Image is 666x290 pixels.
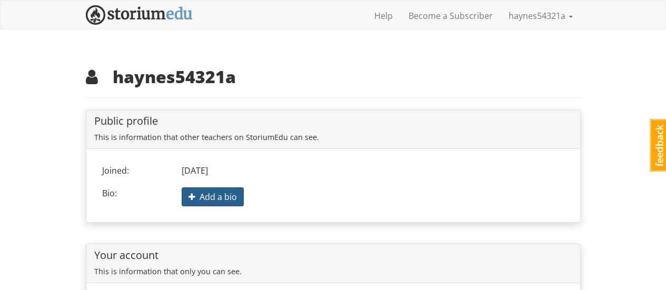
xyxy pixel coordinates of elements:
img: StoriumEDU [86,5,193,25]
div: Joined: [94,165,174,177]
p: This is information that other teachers on StoriumEdu can see. [94,132,572,143]
div: [DATE] [174,165,572,177]
h4: Your account [94,249,572,261]
a: Become a Subscriber [401,3,501,29]
div: Bio: [94,187,174,199]
a: Help [366,3,401,29]
button: Add a bio [182,187,244,207]
a: haynes54321a [501,3,581,29]
h4: Public profile [94,115,572,127]
p: This is information that only you can see. [94,266,572,277]
span: Add a bio [188,191,237,203]
h2: haynes54321a [86,67,581,86]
